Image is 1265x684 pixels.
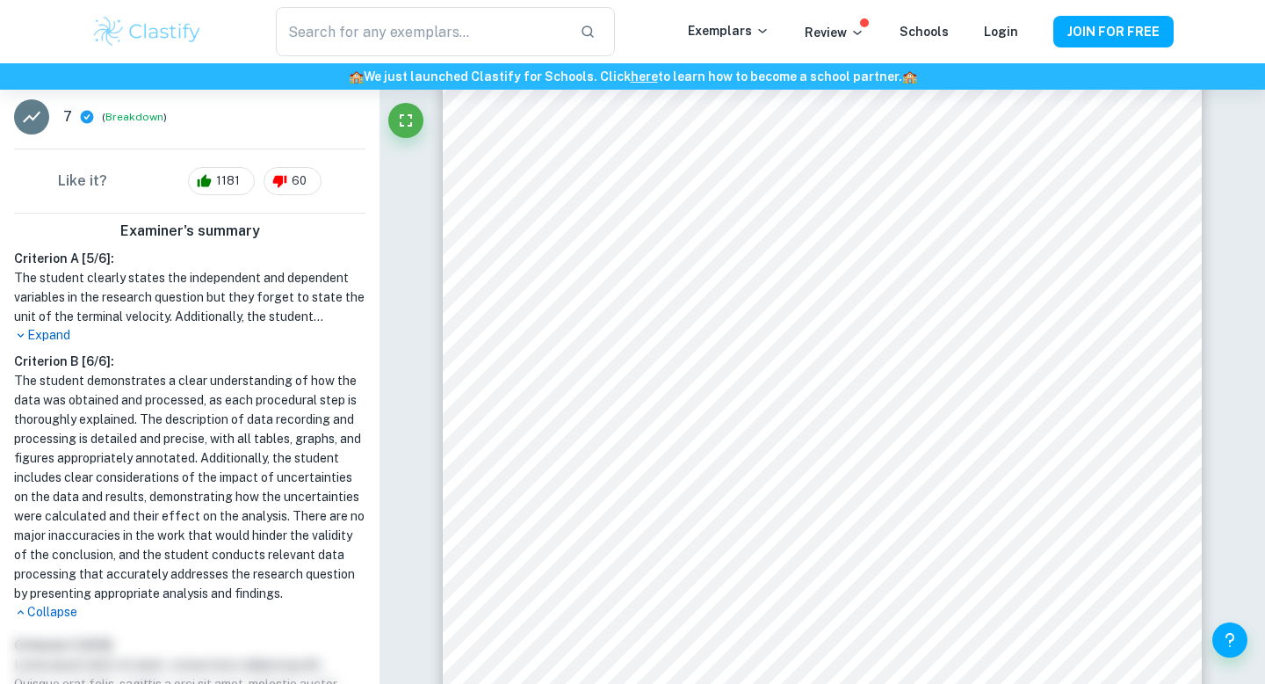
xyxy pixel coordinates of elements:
[631,69,658,84] a: here
[14,326,365,345] p: Expand
[688,21,770,40] p: Exemplars
[206,172,249,190] span: 1181
[1212,622,1247,658] button: Help and Feedback
[102,109,167,126] span: ( )
[349,69,364,84] span: 🏫
[91,14,203,49] img: Clastify logo
[900,25,949,39] a: Schools
[7,221,372,242] h6: Examiner's summary
[388,103,423,138] button: Fullscreen
[902,69,917,84] span: 🏫
[63,106,72,127] p: 7
[14,249,365,268] h6: Criterion A [ 5 / 6 ]:
[264,167,322,195] div: 60
[276,7,566,56] input: Search for any exemplars...
[14,603,365,622] p: Collapse
[805,23,864,42] p: Review
[105,109,163,125] button: Breakdown
[188,167,255,195] div: 1181
[282,172,316,190] span: 60
[984,25,1018,39] a: Login
[14,268,365,326] h1: The student clearly states the independent and dependent variables in the research question but t...
[1053,16,1174,47] button: JOIN FOR FREE
[58,171,107,192] h6: Like it?
[14,371,365,603] h1: The student demonstrates a clear understanding of how the data was obtained and processed, as eac...
[4,67,1261,86] h6: We just launched Clastify for Schools. Click to learn how to become a school partner.
[14,352,365,371] h6: Criterion B [ 6 / 6 ]:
